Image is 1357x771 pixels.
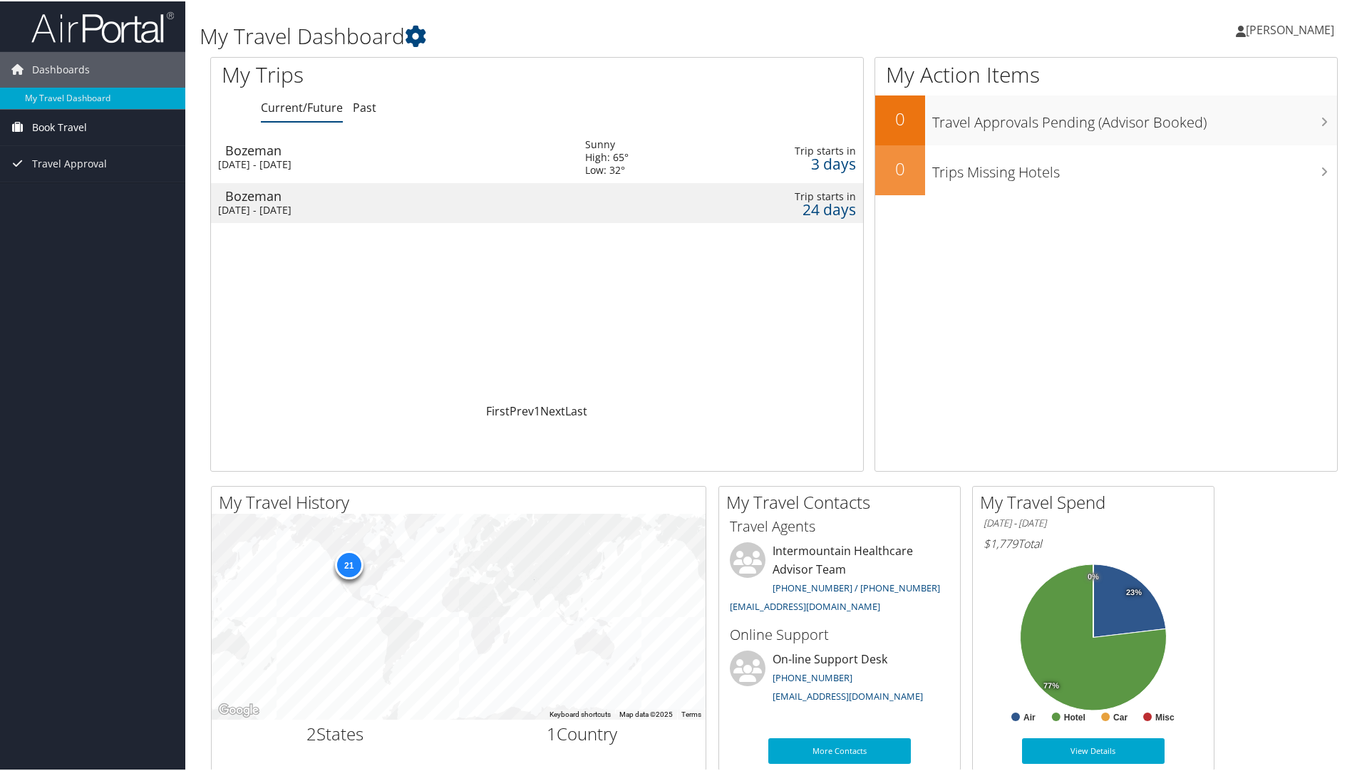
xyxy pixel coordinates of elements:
a: [EMAIL_ADDRESS][DOMAIN_NAME] [730,599,880,611]
span: $1,779 [984,534,1018,550]
h2: 0 [875,105,925,130]
div: [DATE] - [DATE] [218,202,564,215]
div: Bozeman [225,143,571,155]
div: Trip starts in [729,189,856,202]
a: [PERSON_NAME] [1236,7,1348,50]
h3: Trips Missing Hotels [932,154,1337,181]
a: Next [540,402,565,418]
div: Sunny [585,137,629,150]
li: Intermountain Healthcare Advisor Team [723,541,956,617]
a: [PHONE_NUMBER] / [PHONE_NUMBER] [773,580,940,593]
div: 3 days [729,156,856,169]
text: Air [1023,711,1036,721]
a: 0Travel Approvals Pending (Advisor Booked) [875,94,1337,144]
tspan: 77% [1043,681,1059,689]
a: Last [565,402,587,418]
a: [PHONE_NUMBER] [773,670,852,683]
div: Low: 32° [585,162,629,175]
span: 1 [547,720,557,744]
h3: Online Support [730,623,949,643]
img: Google [215,700,262,718]
div: Trip starts in [729,143,856,156]
h6: Total [984,534,1203,550]
h6: [DATE] - [DATE] [984,515,1203,529]
div: [DATE] - [DATE] [218,157,564,170]
div: 21 [334,549,363,577]
span: Map data ©2025 [619,709,673,717]
img: airportal-logo.png [31,9,174,43]
a: Prev [510,402,534,418]
h2: 0 [875,155,925,180]
h3: Travel Agents [730,515,949,535]
h1: My Trips [222,58,581,88]
tspan: 23% [1126,587,1142,596]
div: Bozeman [225,188,571,201]
a: [EMAIL_ADDRESS][DOMAIN_NAME] [773,688,923,701]
li: On-line Support Desk [723,649,956,708]
span: Dashboards [32,51,90,86]
a: 1 [534,402,540,418]
h2: My Travel Contacts [726,489,960,513]
h3: Travel Approvals Pending (Advisor Booked) [932,104,1337,131]
div: High: 65° [585,150,629,162]
button: Keyboard shortcuts [549,708,611,718]
h1: My Action Items [875,58,1337,88]
a: Terms (opens in new tab) [681,709,701,717]
span: Travel Approval [32,145,107,180]
span: Book Travel [32,108,87,144]
a: Past [353,98,376,114]
a: View Details [1022,737,1165,762]
h2: Country [470,720,696,745]
h2: My Travel History [219,489,706,513]
h1: My Travel Dashboard [200,20,966,50]
text: Misc [1155,711,1175,721]
span: 2 [306,720,316,744]
a: Current/Future [261,98,343,114]
a: First [486,402,510,418]
a: 0Trips Missing Hotels [875,144,1337,194]
a: More Contacts [768,737,911,762]
tspan: 0% [1088,571,1099,580]
text: Hotel [1064,711,1085,721]
a: Open this area in Google Maps (opens a new window) [215,700,262,718]
span: [PERSON_NAME] [1246,21,1334,36]
text: Car [1113,711,1128,721]
div: 24 days [729,202,856,214]
h2: My Travel Spend [980,489,1214,513]
h2: States [222,720,448,745]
